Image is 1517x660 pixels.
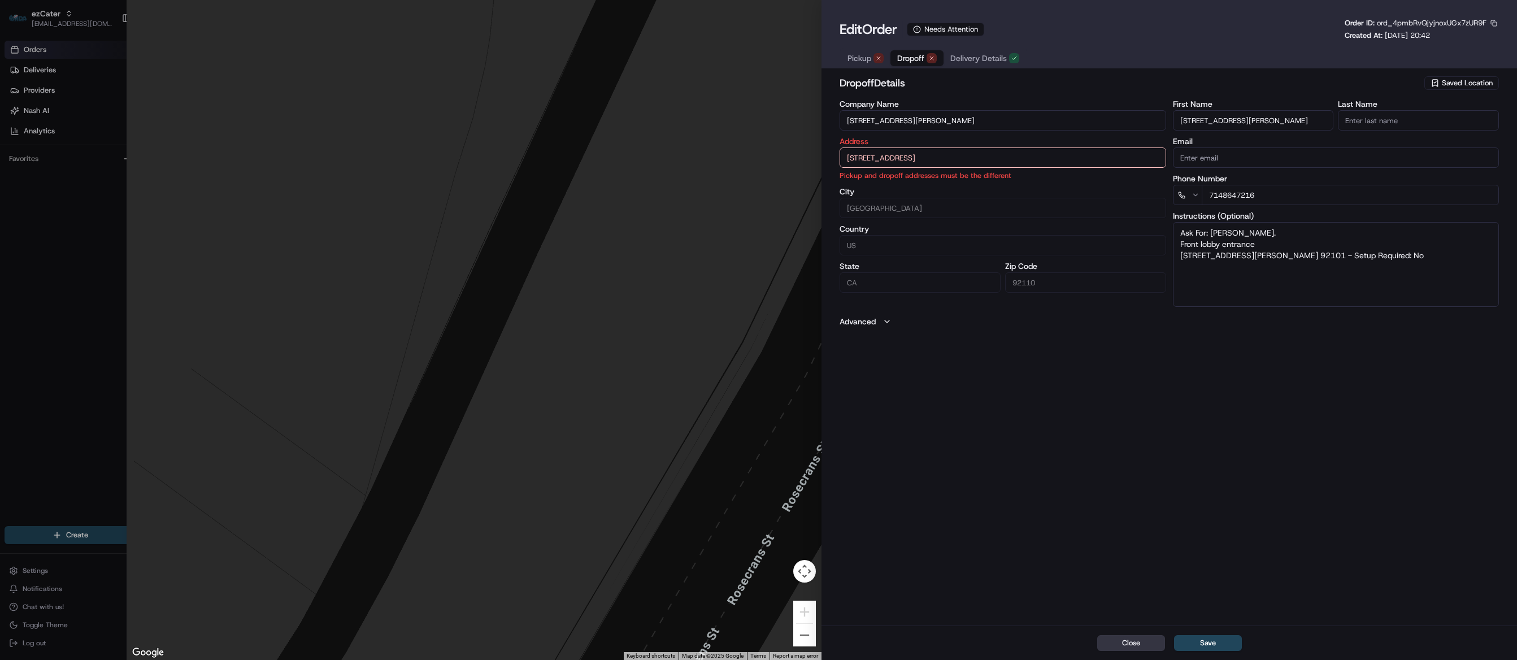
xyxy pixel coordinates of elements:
[129,645,167,660] a: Open this area in Google Maps (opens a new window)
[1345,31,1430,41] p: Created At:
[793,560,816,583] button: Map camera controls
[1338,110,1499,131] input: Enter last name
[840,110,1166,131] input: Enter company name
[91,160,186,180] a: 💻API Documentation
[1173,147,1499,168] input: Enter email
[1005,262,1166,270] label: Zip Code
[1173,100,1334,108] label: First Name
[29,73,186,85] input: Clear
[750,653,766,659] a: Terms (opens in new tab)
[840,198,1166,218] input: Enter city
[11,46,206,64] p: Welcome 👋
[192,112,206,125] button: Start new chat
[627,652,675,660] button: Keyboard shortcuts
[840,170,1166,181] p: Pickup and dropoff addresses must be the different
[1174,635,1242,651] button: Save
[840,225,1166,233] label: Country
[11,12,34,34] img: Nash
[840,147,1166,168] input: 3670 Rosecrans St, San Diego, CA 92110, USA
[862,20,897,38] span: Order
[950,53,1007,64] span: Delivery Details
[793,601,816,623] button: Zoom in
[1097,635,1165,651] button: Close
[840,235,1166,255] input: Enter country
[793,624,816,646] button: Zoom out
[7,160,91,180] a: 📗Knowledge Base
[1442,78,1493,88] span: Saved Location
[1173,110,1334,131] input: Enter first name
[840,100,1166,108] label: Company Name
[38,120,143,129] div: We're available if you need us!
[840,272,1001,293] input: Enter state
[1173,175,1499,183] label: Phone Number
[95,166,105,175] div: 💻
[11,166,20,175] div: 📗
[1385,31,1430,40] span: [DATE] 20:42
[1338,100,1499,108] label: Last Name
[840,137,1166,145] label: Address
[80,192,137,201] a: Powered byPylon
[1173,137,1499,145] label: Email
[840,262,1001,270] label: State
[107,164,181,176] span: API Documentation
[840,20,897,38] h1: Edit
[897,53,924,64] span: Dropoff
[1345,18,1486,28] p: Order ID:
[840,188,1166,196] label: City
[773,653,818,659] a: Report a map error
[11,108,32,129] img: 1736555255976-a54dd68f-1ca7-489b-9aae-adbdc363a1c4
[1424,75,1499,91] button: Saved Location
[1173,222,1499,307] textarea: Ask For: [PERSON_NAME]. Front lobby entrance [STREET_ADDRESS][PERSON_NAME] 92101 - Setup Required...
[1377,18,1486,28] span: ord_4pmbRvQjyjnoxUGx7zUR9F
[38,108,185,120] div: Start new chat
[847,53,871,64] span: Pickup
[840,316,1499,327] button: Advanced
[682,653,744,659] span: Map data ©2025 Google
[1173,212,1499,220] label: Instructions (Optional)
[1005,272,1166,293] input: Enter zip code
[129,645,167,660] img: Google
[840,316,876,327] label: Advanced
[907,23,984,36] div: Needs Attention
[1202,185,1499,205] input: Enter phone number
[23,164,86,176] span: Knowledge Base
[112,192,137,201] span: Pylon
[840,75,1422,91] h2: dropoff Details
